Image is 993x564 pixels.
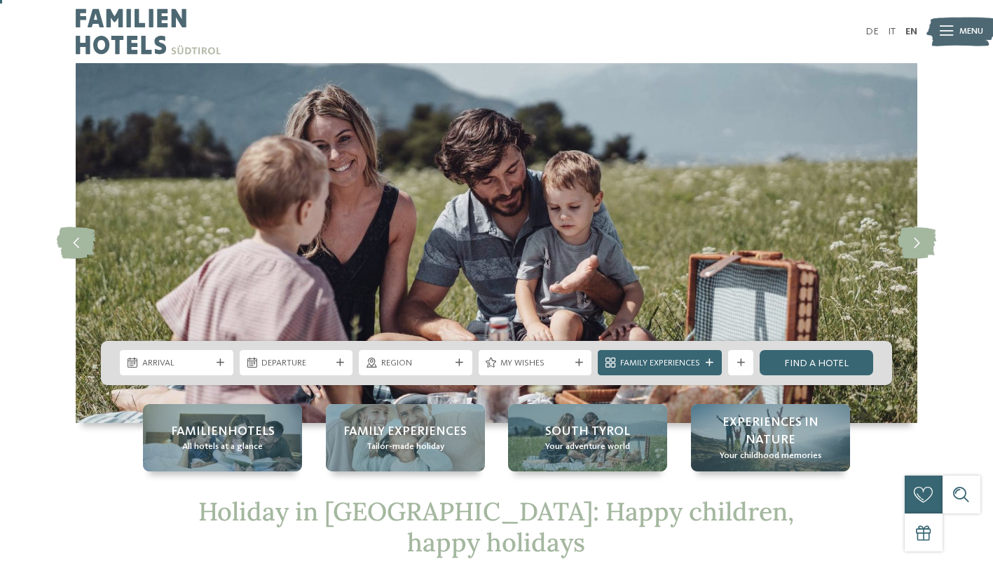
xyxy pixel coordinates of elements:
a: IT [888,27,896,36]
span: Familienhotels [171,423,275,441]
span: Family Experiences [620,357,700,370]
span: Tailor-made holiday [367,441,444,453]
span: Your childhood memories [720,450,821,462]
span: Experiences in nature [704,414,837,449]
a: Holiday in South Tyrol with children – unforgettable South Tyrol Your adventure world [508,404,667,471]
a: DE [865,27,879,36]
span: Departure [261,357,331,370]
a: Holiday in South Tyrol with children – unforgettable Experiences in nature Your childhood memories [691,404,850,471]
span: South Tyrol [545,423,630,441]
span: Arrival [142,357,212,370]
a: Holiday in South Tyrol with children – unforgettable Familienhotels All hotels at a glance [143,404,302,471]
span: Your adventure world [545,441,630,453]
span: My wishes [500,357,570,370]
a: EN [905,27,917,36]
img: Holiday in South Tyrol with children – unforgettable [76,63,917,423]
a: Holiday in South Tyrol with children – unforgettable Family Experiences Tailor-made holiday [326,404,485,471]
span: Region [381,357,451,370]
span: Family Experiences [343,423,467,441]
span: All hotels at a glance [182,441,263,453]
a: Find a hotel [760,350,873,375]
span: Holiday in [GEOGRAPHIC_DATA]: Happy children, happy holidays [198,495,794,558]
span: Menu [959,25,983,38]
